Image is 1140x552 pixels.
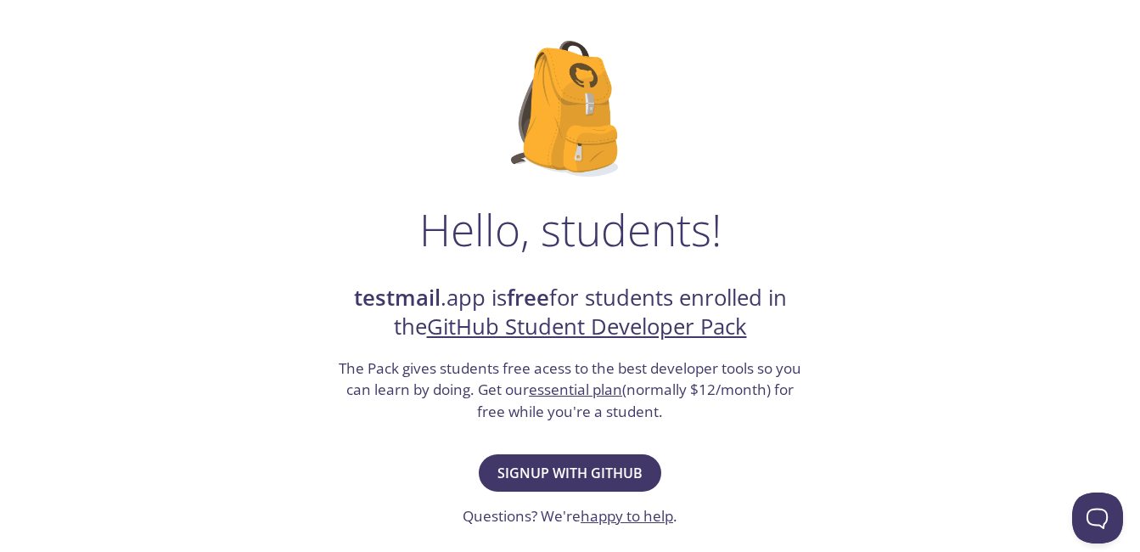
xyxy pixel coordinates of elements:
[529,380,622,399] a: essential plan
[581,506,673,526] a: happy to help
[354,283,441,313] strong: testmail
[1072,493,1123,544] iframe: Help Scout Beacon - Open
[463,505,677,527] h3: Questions? We're .
[337,358,804,423] h3: The Pack gives students free acess to the best developer tools so you can learn by doing. Get our...
[427,312,747,341] a: GitHub Student Developer Pack
[419,204,722,255] h1: Hello, students!
[337,284,804,342] h2: .app is for students enrolled in the
[507,283,549,313] strong: free
[511,41,629,177] img: github-student-backpack.png
[497,461,643,485] span: Signup with GitHub
[479,454,661,492] button: Signup with GitHub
